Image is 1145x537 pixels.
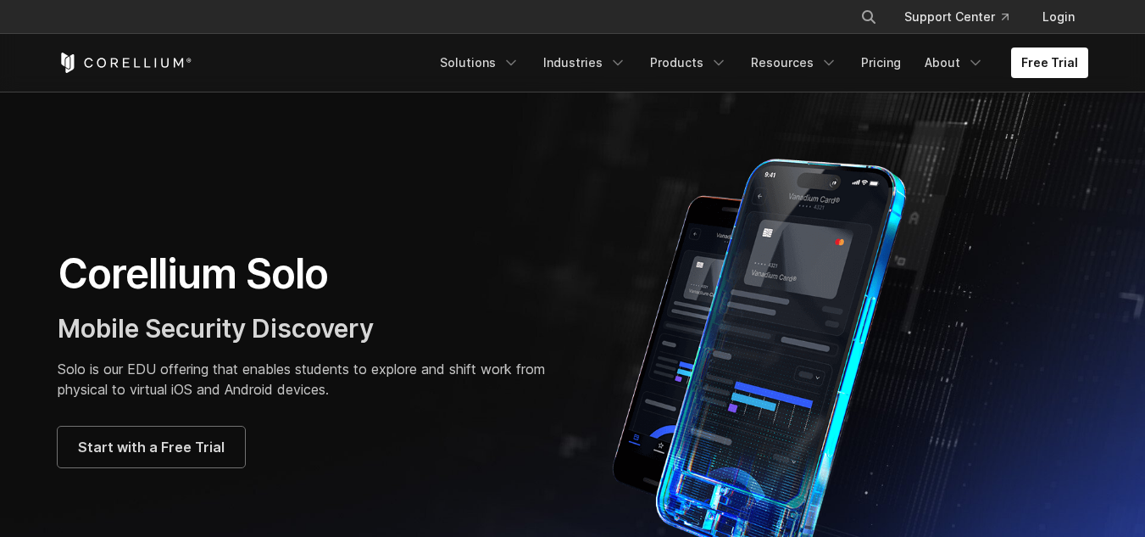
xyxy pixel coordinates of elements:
[58,359,556,400] p: Solo is our EDU offering that enables students to explore and shift work from physical to virtual...
[840,2,1088,32] div: Navigation Menu
[430,48,530,78] a: Solutions
[853,2,884,32] button: Search
[533,48,636,78] a: Industries
[430,48,1088,78] div: Navigation Menu
[58,249,556,299] h1: Corellium Solo
[58,427,245,467] a: Start with a Free Trial
[891,2,1022,32] a: Support Center
[1029,2,1088,32] a: Login
[851,48,911,78] a: Pricing
[78,437,225,457] span: Start with a Free Trial
[58,53,192,73] a: Corellium Home
[58,313,374,344] span: Mobile Security Discovery
[1011,48,1088,78] a: Free Trial
[741,48,848,78] a: Resources
[914,48,994,78] a: About
[640,48,737,78] a: Products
